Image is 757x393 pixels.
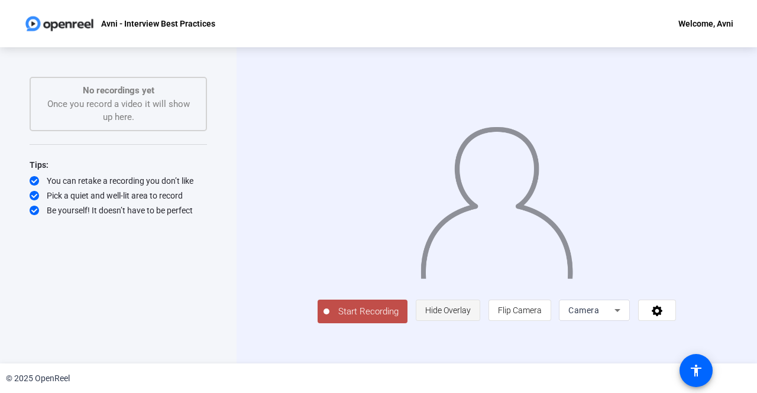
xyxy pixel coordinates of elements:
span: Flip Camera [498,306,542,315]
p: Avni - Interview Best Practices [101,17,215,31]
span: Camera [568,306,599,315]
div: © 2025 OpenReel [6,372,70,385]
span: Start Recording [329,305,407,319]
button: Hide Overlay [416,300,480,321]
div: Be yourself! It doesn’t have to be perfect [30,204,207,216]
div: Tips: [30,158,207,172]
button: Flip Camera [489,300,551,321]
mat-icon: accessibility [689,363,703,378]
span: Hide Overlay [425,306,471,315]
div: Pick a quiet and well-lit area to record [30,190,207,202]
img: overlay [419,118,574,279]
div: Once you record a video it will show up here. [43,84,194,124]
div: You can retake a recording you don’t like [30,175,207,187]
button: Start Recording [318,300,407,323]
p: No recordings yet [43,84,194,98]
img: OpenReel logo [24,12,95,35]
div: Welcome, Avni [678,17,733,31]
